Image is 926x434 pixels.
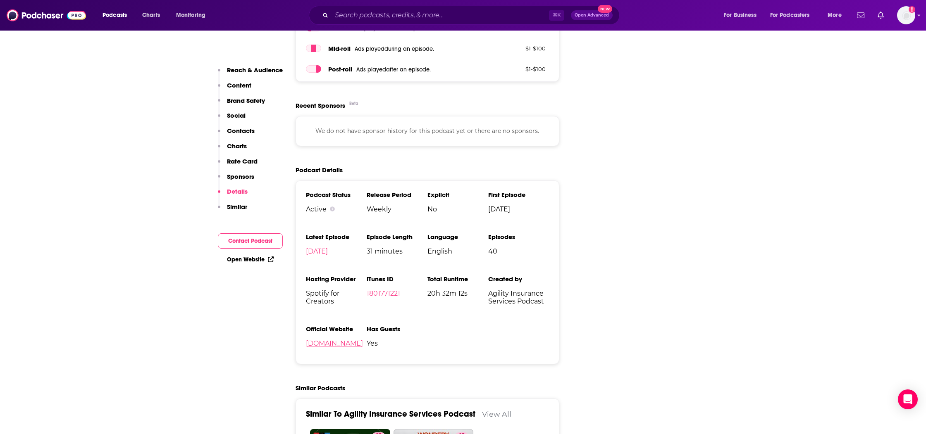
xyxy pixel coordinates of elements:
a: View All [482,410,511,418]
span: Agility Insurance Services Podcast [488,289,549,305]
div: Beta [349,101,358,106]
a: 1801771221 [367,289,400,297]
span: Ads played during an episode . [355,45,434,52]
input: Search podcasts, credits, & more... [332,9,549,22]
p: Contacts [227,127,255,135]
span: English [427,247,488,255]
p: Content [227,81,251,89]
p: Social [227,111,246,119]
h3: Release Period [367,191,427,199]
button: open menu [97,9,138,22]
span: ⌘ K [549,10,564,21]
button: Rate Card [218,157,258,173]
span: No [427,205,488,213]
span: Open Advanced [575,13,609,17]
span: Logged in as thomaskoenig [897,6,915,24]
button: open menu [170,9,216,22]
span: Monitoring [176,9,205,21]
p: Reach & Audience [227,66,283,74]
p: We do not have sponsor history for this podcast yet or there are no sponsors. [306,126,549,135]
span: Podcasts [103,9,127,21]
h3: Language [427,233,488,241]
a: [DOMAIN_NAME] [306,339,363,347]
p: Similar [227,203,247,211]
span: For Podcasters [770,9,810,21]
span: 31 minutes [367,247,427,255]
p: $ 1 - $ 100 [492,45,546,52]
button: Sponsors [218,173,254,188]
p: Charts [227,142,247,150]
h3: Episodes [488,233,549,241]
p: Details [227,187,248,195]
h3: iTunes ID [367,275,427,283]
h3: Podcast Status [306,191,367,199]
p: Sponsors [227,173,254,180]
span: Weekly [367,205,427,213]
span: Spotify for Creators [306,289,367,305]
button: Contacts [218,127,255,142]
img: Podchaser - Follow, Share and Rate Podcasts [7,7,86,23]
button: open menu [822,9,852,22]
h3: Hosting Provider [306,275,367,283]
h2: Podcast Details [296,166,343,174]
p: Brand Safety [227,97,265,104]
button: Details [218,187,248,203]
button: Content [218,81,251,97]
span: [DATE] [488,205,549,213]
span: For Business [724,9,757,21]
button: Contact Podcast [218,233,283,249]
h3: Created by [488,275,549,283]
button: open menu [765,9,822,22]
div: Search podcasts, credits, & more... [317,6,628,25]
span: New [598,5,613,13]
h2: Similar Podcasts [296,384,345,392]
button: Brand Safety [218,97,265,112]
a: Charts [137,9,165,22]
h3: Has Guests [367,325,427,333]
a: [DATE] [306,247,328,255]
a: Open Website [227,256,274,263]
h3: Explicit [427,191,488,199]
button: Charts [218,142,247,157]
span: 40 [488,247,549,255]
button: Social [218,111,246,127]
p: $ 1 - $ 100 [492,66,546,72]
span: 20h 32m 12s [427,289,488,297]
h3: Latest Episode [306,233,367,241]
div: Active [306,205,367,213]
span: Mid -roll [328,45,351,52]
span: Ads played after an episode . [356,66,431,73]
p: Rate Card [227,157,258,165]
button: Open AdvancedNew [571,10,613,20]
button: Reach & Audience [218,66,283,81]
h3: First Episode [488,191,549,199]
a: Show notifications dropdown [854,8,868,22]
button: Similar [218,203,247,218]
button: open menu [718,9,767,22]
svg: Add a profile image [909,6,915,13]
h3: Official Website [306,325,367,333]
span: Yes [367,339,427,347]
button: Show profile menu [897,6,915,24]
span: Charts [142,9,160,21]
span: More [828,9,842,21]
span: Post -roll [328,65,352,73]
h3: Episode Length [367,233,427,241]
h3: Total Runtime [427,275,488,283]
span: Recent Sponsors [296,102,345,109]
img: User Profile [897,6,915,24]
a: Similar To Agility Insurance Services Podcast [306,409,475,419]
div: Open Intercom Messenger [898,389,918,409]
a: Show notifications dropdown [874,8,887,22]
